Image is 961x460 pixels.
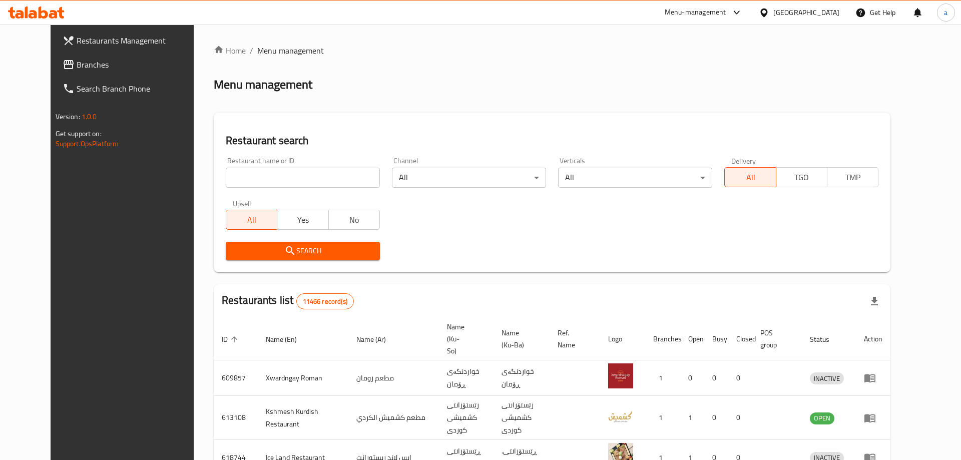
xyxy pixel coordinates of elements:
span: ID [222,333,241,345]
span: Yes [281,213,324,227]
span: No [333,213,376,227]
button: Search [226,242,380,260]
a: Search Branch Phone [55,77,211,101]
div: All [392,168,546,188]
div: Menu [864,372,882,384]
td: مطعم كشميش الكردي [348,396,439,440]
span: INACTIVE [810,373,844,384]
td: Kshmesh Kurdish Restaurant [258,396,348,440]
button: All [724,167,776,187]
label: Upsell [233,200,251,207]
th: Branches [645,318,680,360]
div: Total records count [296,293,354,309]
button: All [226,210,277,230]
input: Search for restaurant name or ID.. [226,168,380,188]
th: Open [680,318,704,360]
td: خواردنگەی ڕۆمان [494,360,550,396]
th: Action [856,318,890,360]
h2: Restaurant search [226,133,878,148]
a: Home [214,45,246,57]
td: 1 [645,396,680,440]
span: Status [810,333,842,345]
td: 0 [680,360,704,396]
span: Ref. Name [558,327,588,351]
td: مطعم رومان [348,360,439,396]
button: TMP [827,167,878,187]
a: Restaurants Management [55,29,211,53]
th: Closed [728,318,752,360]
td: رێستۆرانتی کشمیشى كوردى [439,396,494,440]
img: Kshmesh Kurdish Restaurant [608,403,633,428]
td: 613108 [214,396,258,440]
button: TGO [776,167,827,187]
span: Name (Ku-So) [447,321,482,357]
span: TGO [780,170,823,185]
span: OPEN [810,412,834,424]
span: Search [234,245,372,257]
span: Search Branch Phone [77,83,203,95]
div: INACTIVE [810,372,844,384]
div: All [558,168,712,188]
td: خواردنگەی ڕۆمان [439,360,494,396]
h2: Restaurants list [222,293,354,309]
td: 609857 [214,360,258,396]
button: No [328,210,380,230]
th: Busy [704,318,728,360]
span: Version: [56,110,80,123]
span: 1.0.0 [82,110,97,123]
span: 11466 record(s) [297,297,353,306]
a: Support.OpsPlatform [56,137,119,150]
span: POS group [760,327,790,351]
td: 1 [645,360,680,396]
div: Menu-management [665,7,726,19]
li: / [250,45,253,57]
span: Branches [77,59,203,71]
span: Restaurants Management [77,35,203,47]
td: 0 [728,360,752,396]
td: Xwardngay Roman [258,360,348,396]
span: All [230,213,273,227]
nav: breadcrumb [214,45,890,57]
button: Yes [277,210,328,230]
div: [GEOGRAPHIC_DATA] [773,7,839,18]
span: Name (Ar) [356,333,399,345]
td: 1 [680,396,704,440]
span: Name (En) [266,333,310,345]
span: a [944,7,947,18]
span: Menu management [257,45,324,57]
img: Xwardngay Roman [608,363,633,388]
div: Menu [864,412,882,424]
span: All [729,170,772,185]
th: Logo [600,318,645,360]
span: Get support on: [56,127,102,140]
td: 0 [728,396,752,440]
div: Export file [862,289,886,313]
td: 0 [704,360,728,396]
td: 0 [704,396,728,440]
h2: Menu management [214,77,312,93]
span: TMP [831,170,874,185]
td: رێستۆرانتی کشمیشى كوردى [494,396,550,440]
label: Delivery [731,157,756,164]
a: Branches [55,53,211,77]
span: Name (Ku-Ba) [502,327,538,351]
